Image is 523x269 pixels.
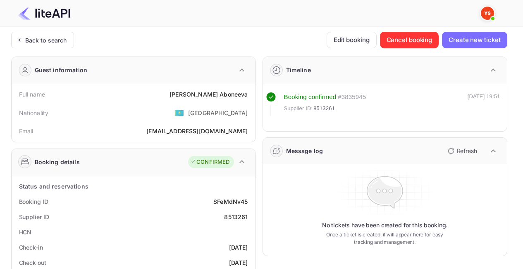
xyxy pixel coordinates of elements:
[229,258,248,267] div: [DATE]
[468,92,500,116] div: [DATE] 19:51
[19,212,49,221] div: Supplier ID
[338,92,366,102] div: # 3835945
[313,104,335,113] span: 8513261
[190,158,229,166] div: CONFIRMED
[25,36,67,45] div: Back to search
[19,182,88,191] div: Status and reservations
[327,32,377,48] button: Edit booking
[284,104,313,113] span: Supplier ID:
[322,221,448,229] p: No tickets have been created for this booking.
[443,144,480,158] button: Refresh
[224,212,248,221] div: 8513261
[146,127,248,135] div: [EMAIL_ADDRESS][DOMAIN_NAME]
[284,92,337,102] div: Booking confirmed
[19,109,49,117] div: Nationality
[320,231,450,246] p: Once a ticket is created, it will appear here for easy tracking and management.
[19,228,32,236] div: HCN
[442,32,507,48] button: Create new ticket
[481,7,494,20] img: Yandex Support
[170,90,248,99] div: [PERSON_NAME] Aboneeva
[35,158,80,166] div: Booking details
[19,127,33,135] div: Email
[19,90,45,99] div: Full name
[380,32,439,48] button: Cancel booking
[213,197,248,206] div: SFeMdNv45
[35,66,88,74] div: Guest information
[188,109,248,117] div: [GEOGRAPHIC_DATA]
[174,105,184,120] span: United States
[286,66,311,74] div: Timeline
[18,7,70,20] img: LiteAPI Logo
[229,243,248,252] div: [DATE]
[19,243,43,252] div: Check-in
[286,146,323,155] div: Message log
[457,146,477,155] p: Refresh
[19,197,48,206] div: Booking ID
[19,258,46,267] div: Check out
